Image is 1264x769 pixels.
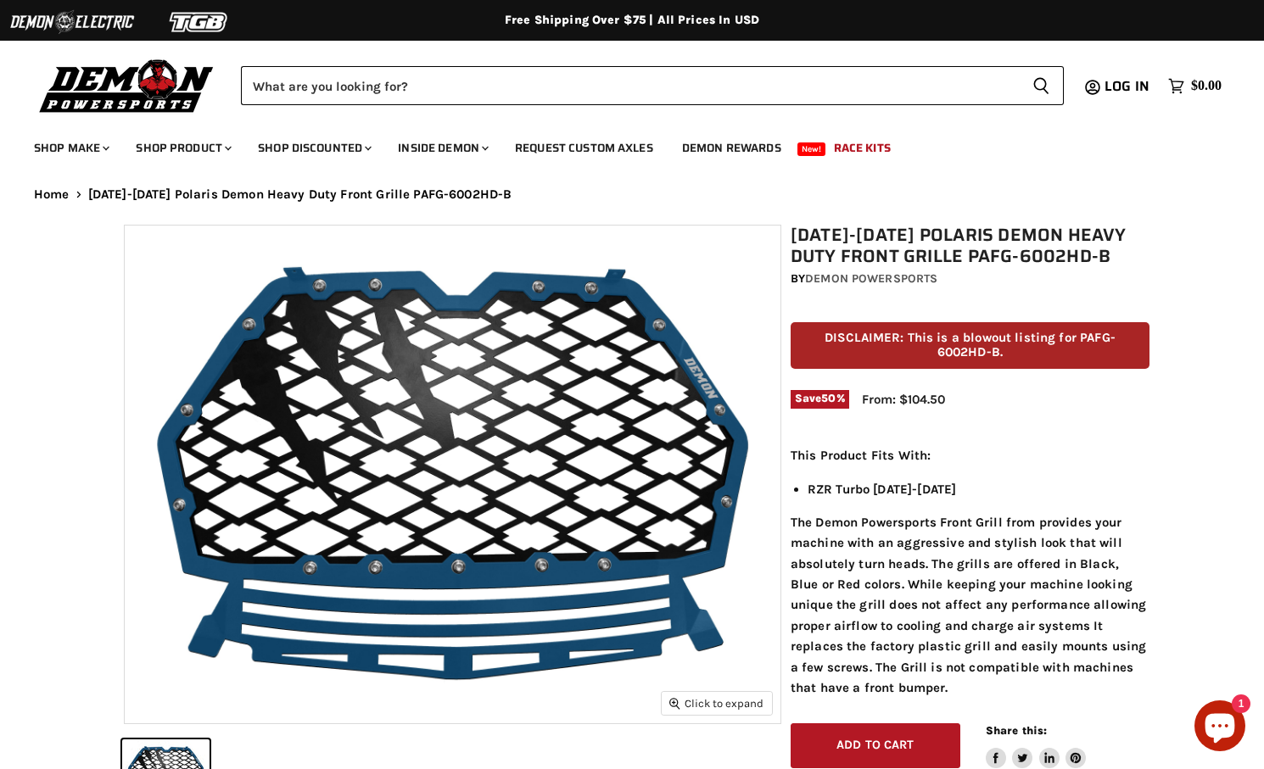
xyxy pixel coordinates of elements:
img: Demon Powersports [34,55,220,115]
span: Add to cart [836,738,914,752]
a: Demon Rewards [669,131,794,165]
span: 50 [821,392,836,404]
li: RZR Turbo [DATE]-[DATE] [808,479,1149,499]
span: From: $104.50 [862,392,945,407]
h1: [DATE]-[DATE] Polaris Demon Heavy Duty Front Grille PAFG-6002HD-B [791,225,1149,267]
img: Demon Electric Logo 2 [8,6,136,38]
span: Log in [1105,75,1149,97]
a: Log in [1097,79,1160,94]
button: Search [1019,66,1064,105]
a: Request Custom Axles [502,131,666,165]
a: Race Kits [821,131,903,165]
span: [DATE]-[DATE] Polaris Demon Heavy Duty Front Grille PAFG-6002HD-B [88,187,512,202]
inbox-online-store-chat: Shopify online store chat [1189,700,1250,755]
aside: Share this: [986,723,1087,768]
a: Home [34,187,70,202]
form: Product [241,66,1064,105]
a: $0.00 [1160,74,1230,98]
img: 2017-2018 Polaris Demon Heavy Duty Front Grille PAFG-6002HD-B [125,226,781,724]
input: Search [241,66,1019,105]
a: Demon Powersports [805,271,937,286]
a: Shop Product [123,131,242,165]
div: The Demon Powersports Front Grill from provides your machine with an aggressive and stylish look ... [791,445,1149,698]
img: TGB Logo 2 [136,6,263,38]
div: by [791,270,1149,288]
span: $0.00 [1191,78,1222,94]
a: Shop Discounted [245,131,382,165]
p: This Product Fits With: [791,445,1149,465]
span: Share this: [986,724,1047,737]
span: Click to expand [669,697,763,710]
p: DISCLAIMER: This is a blowout listing for PAFG-6002HD-B. [791,322,1149,369]
button: Add to cart [791,723,960,768]
span: Save % [791,390,849,409]
span: New! [797,142,826,156]
button: Click to expand [662,692,772,715]
a: Inside Demon [385,131,499,165]
a: Shop Make [21,131,120,165]
ul: Main menu [21,124,1217,165]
